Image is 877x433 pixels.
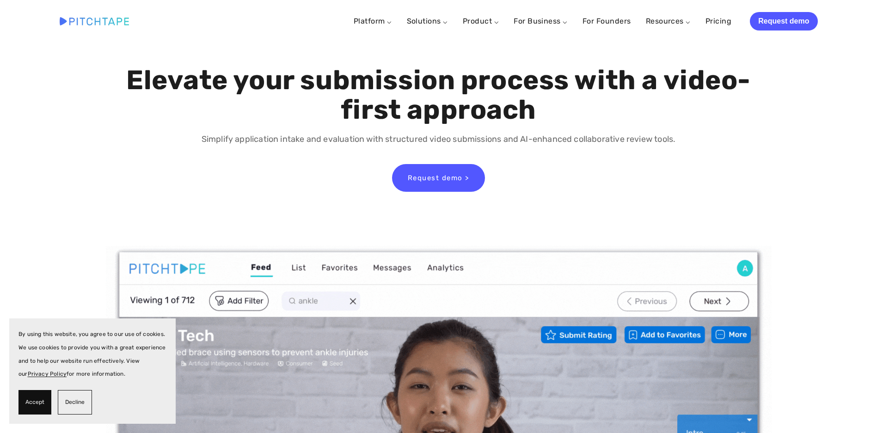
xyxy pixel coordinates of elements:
a: Platform ⌵ [354,17,392,25]
a: Product ⌵ [463,17,499,25]
section: Cookie banner [9,318,176,424]
iframe: Chat Widget [831,389,877,433]
button: Decline [58,390,92,415]
span: Accept [25,396,44,409]
a: Request demo [750,12,817,30]
button: Accept [18,390,51,415]
p: Simplify application intake and evaluation with structured video submissions and AI-enhanced coll... [124,133,753,146]
a: Solutions ⌵ [407,17,448,25]
a: For Business ⌵ [514,17,568,25]
a: Pricing [705,13,731,30]
span: Decline [65,396,85,409]
a: For Founders [583,13,631,30]
a: Request demo > [392,164,485,192]
p: By using this website, you agree to our use of cookies. We use cookies to provide you with a grea... [18,328,166,381]
h1: Elevate your submission process with a video-first approach [124,66,753,125]
img: Pitchtape | Video Submission Management Software [60,17,129,25]
a: Resources ⌵ [646,17,691,25]
a: Privacy Policy [28,371,67,377]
